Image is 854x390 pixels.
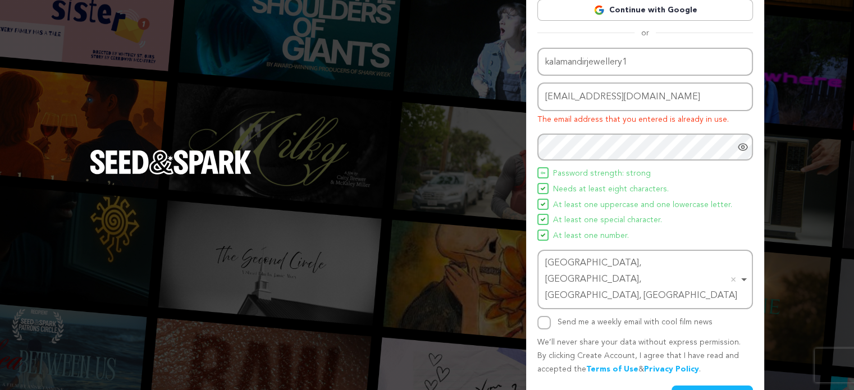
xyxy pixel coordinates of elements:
[553,199,732,212] span: At least one uppercase and one lowercase letter.
[634,27,656,39] span: or
[644,365,699,373] a: Privacy Policy
[558,318,713,326] label: Send me a weekly email with cool film news
[541,171,545,175] img: Seed&Spark Icon
[537,82,753,111] input: Email address
[541,186,545,191] img: Seed&Spark Icon
[541,217,545,222] img: Seed&Spark Icon
[553,230,629,243] span: At least one number.
[586,365,638,373] a: Terms of Use
[537,336,753,376] p: We’ll never share your data without express permission. By clicking Create Account, I agree that ...
[593,4,605,16] img: Google logo
[90,150,252,175] img: Seed&Spark Logo
[545,255,738,304] div: [GEOGRAPHIC_DATA], [GEOGRAPHIC_DATA], [GEOGRAPHIC_DATA], [GEOGRAPHIC_DATA]
[553,167,651,181] span: Password strength: strong
[553,214,662,227] span: At least one special character.
[728,274,739,285] button: Remove item: 'ChIJSdRbuoqEXjkRFmVPYRHdzk8'
[541,233,545,237] img: Seed&Spark Icon
[90,150,252,197] a: Seed&Spark Homepage
[553,183,669,196] span: Needs at least eight characters.
[537,113,753,127] p: The email address that you entered is already in use.
[737,141,748,153] a: Show password as plain text. Warning: this will display your password on the screen.
[541,202,545,207] img: Seed&Spark Icon
[537,48,753,76] input: Name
